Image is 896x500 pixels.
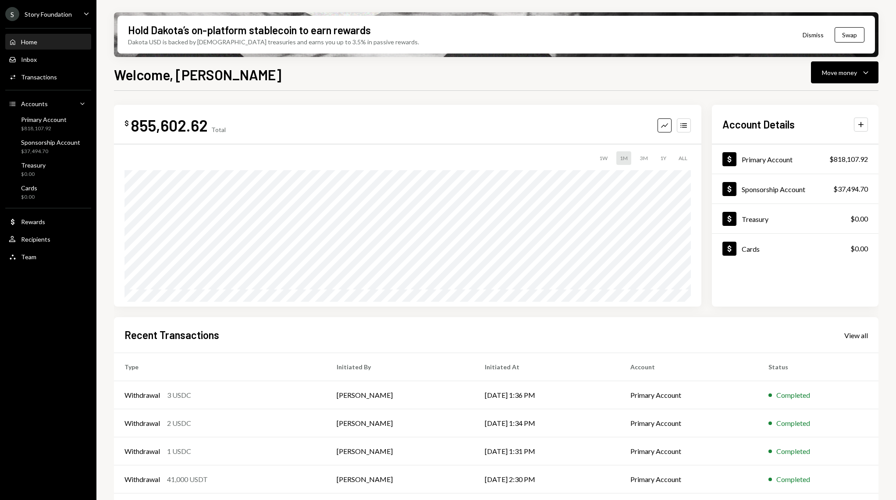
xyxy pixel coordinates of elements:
td: [PERSON_NAME] [326,437,474,465]
a: Cards$0.00 [5,182,91,203]
td: [DATE] 2:30 PM [474,465,620,493]
a: Cards$0.00 [712,234,878,263]
div: Hold Dakota’s on-platform stablecoin to earn rewards [128,23,371,37]
a: Team [5,249,91,264]
a: Treasury$0.00 [712,204,878,233]
div: Dakota USD is backed by [DEMOGRAPHIC_DATA] treasuries and earns you up to 3.5% in passive rewards. [128,37,419,46]
a: Treasury$0.00 [5,159,91,180]
div: Completed [776,418,810,429]
div: Cards [742,245,760,253]
a: Rewards [5,214,91,229]
th: Status [758,353,878,381]
h2: Account Details [722,117,795,132]
td: Primary Account [620,437,758,465]
td: [DATE] 1:36 PM [474,381,620,409]
div: $0.00 [21,171,46,178]
div: Move money [822,68,857,77]
div: Home [21,38,37,46]
div: Treasury [742,215,768,223]
div: Cards [21,184,37,192]
a: View all [844,330,868,340]
div: 1W [596,151,611,165]
a: Inbox [5,51,91,67]
a: Sponsorship Account$37,494.70 [712,174,878,204]
div: $818,107.92 [21,125,67,132]
div: Treasury [21,161,46,169]
td: [PERSON_NAME] [326,409,474,437]
div: $ [124,119,129,128]
div: 3M [636,151,651,165]
div: 855,602.62 [131,115,208,135]
div: 3 USDC [167,390,191,400]
td: [PERSON_NAME] [326,381,474,409]
td: [DATE] 1:34 PM [474,409,620,437]
div: View all [844,331,868,340]
div: $0.00 [21,193,37,201]
div: Accounts [21,100,48,107]
div: Primary Account [21,116,67,123]
div: Completed [776,446,810,457]
div: Story Foundation [25,11,72,18]
td: [DATE] 1:31 PM [474,437,620,465]
div: $0.00 [850,214,868,224]
a: Recipients [5,231,91,247]
div: Team [21,253,36,261]
div: 2 USDC [167,418,191,429]
th: Account [620,353,758,381]
div: 1 USDC [167,446,191,457]
a: Accounts [5,96,91,111]
div: Completed [776,474,810,485]
a: Transactions [5,69,91,85]
div: Withdrawal [124,418,160,429]
div: $818,107.92 [829,154,868,164]
div: Withdrawal [124,446,160,457]
td: Primary Account [620,381,758,409]
button: Dismiss [792,25,835,45]
button: Move money [811,61,878,83]
div: Withdrawal [124,474,160,485]
td: Primary Account [620,465,758,493]
div: 1M [616,151,631,165]
div: Recipients [21,236,50,243]
div: Completed [776,390,810,400]
div: $0.00 [850,243,868,254]
div: $37,494.70 [21,148,80,155]
a: Home [5,34,91,50]
div: Inbox [21,56,37,63]
a: Primary Account$818,107.92 [5,113,91,134]
div: Primary Account [742,155,793,164]
th: Initiated At [474,353,620,381]
div: ALL [675,151,691,165]
div: 41,000 USDT [167,474,208,485]
div: Rewards [21,218,45,225]
h2: Recent Transactions [124,328,219,342]
div: Total [211,126,226,133]
a: Primary Account$818,107.92 [712,144,878,174]
th: Type [114,353,326,381]
td: Primary Account [620,409,758,437]
div: S [5,7,19,21]
div: Sponsorship Account [21,139,80,146]
div: Sponsorship Account [742,185,805,193]
div: $37,494.70 [833,184,868,194]
button: Swap [835,27,864,43]
td: [PERSON_NAME] [326,465,474,493]
div: 1Y [657,151,670,165]
th: Initiated By [326,353,474,381]
div: Transactions [21,73,57,81]
h1: Welcome, [PERSON_NAME] [114,66,281,83]
a: Sponsorship Account$37,494.70 [5,136,91,157]
div: Withdrawal [124,390,160,400]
